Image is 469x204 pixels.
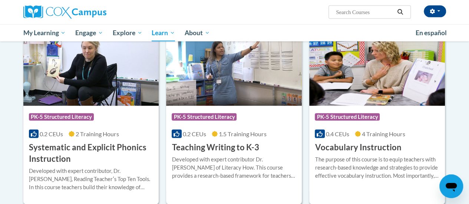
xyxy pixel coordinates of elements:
span: 2 Training Hours [76,130,119,137]
img: Course Logo [309,30,445,106]
span: PK-5 Structured Literacy [315,113,380,121]
h3: Teaching Writing to K-3 [172,142,259,153]
a: My Learning [19,24,71,41]
img: Course Logo [166,30,302,106]
button: Account Settings [424,6,446,17]
h3: Systematic and Explicit Phonics Instruction [29,142,153,165]
button: Search [394,8,406,17]
img: Cox Campus [23,6,106,19]
span: Engage [75,29,103,37]
span: PK-5 Structured Literacy [29,113,94,121]
iframe: Button to launch messaging window [439,174,463,198]
span: Explore [113,29,142,37]
span: My Learning [23,29,66,37]
span: 0.2 CEUs [183,130,206,137]
input: Search Courses [335,8,394,17]
span: En español [416,29,447,37]
a: Explore [108,24,147,41]
div: The purpose of this course is to equip teachers with research-based knowledge and strategies to p... [315,155,439,180]
span: 0.2 CEUs [40,130,63,137]
span: 4 Training Hours [362,130,405,137]
span: Learn [152,29,175,37]
a: About [180,24,215,41]
div: Developed with expert contributor, Dr. [PERSON_NAME], Reading Teacherʹs Top Ten Tools. In this co... [29,167,153,191]
a: Cox Campus [23,6,157,19]
div: Developed with expert contributor Dr. [PERSON_NAME] of Literacy How. This course provides a resea... [172,155,296,180]
a: Learn [147,24,180,41]
h3: Vocabulary Instruction [315,142,401,153]
span: PK-5 Structured Literacy [172,113,237,121]
img: Course Logo [23,30,159,106]
a: En español [411,25,452,41]
span: 1.5 Training Hours [219,130,267,137]
div: Main menu [18,24,452,41]
span: About [185,29,210,37]
a: Engage [70,24,108,41]
span: 0.4 CEUs [326,130,349,137]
